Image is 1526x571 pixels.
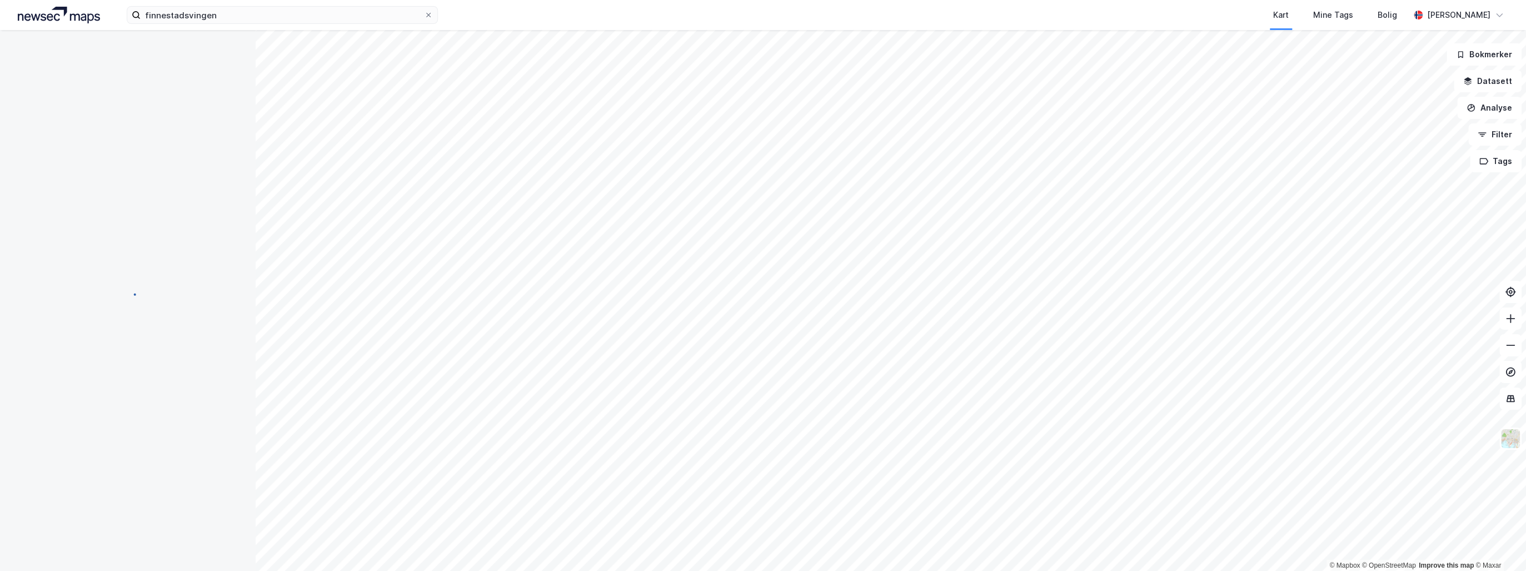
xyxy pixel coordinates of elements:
button: Tags [1470,150,1522,172]
img: spinner.a6d8c91a73a9ac5275cf975e30b51cfb.svg [119,285,137,303]
div: Mine Tags [1313,8,1353,22]
div: Kart [1273,8,1289,22]
button: Bokmerker [1447,43,1522,66]
button: Analyse [1457,97,1522,119]
div: Kontrollprogram for chat [1470,518,1526,571]
a: OpenStreetMap [1362,562,1416,569]
img: Z [1500,428,1521,449]
button: Filter [1468,123,1522,146]
img: logo.a4113a55bc3d86da70a041830d287a7e.svg [18,7,100,23]
a: Mapbox [1329,562,1360,569]
iframe: Chat Widget [1470,518,1526,571]
div: Bolig [1378,8,1397,22]
div: [PERSON_NAME] [1427,8,1490,22]
button: Datasett [1454,70,1522,92]
input: Søk på adresse, matrikkel, gårdeiere, leietakere eller personer [141,7,424,23]
a: Improve this map [1419,562,1474,569]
